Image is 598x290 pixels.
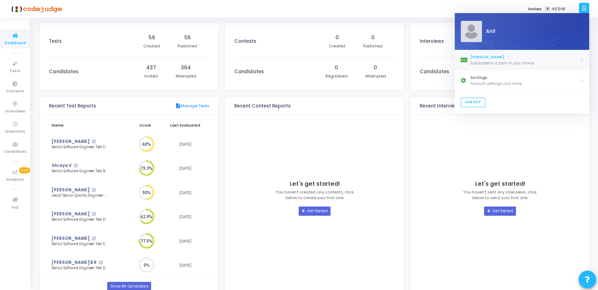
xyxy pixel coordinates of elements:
[329,43,345,49] div: Created
[92,188,96,192] mat-icon: open_in_new
[52,169,107,174] div: Senior Software Engineer Test B
[234,103,291,109] h3: Recent Contest Reports
[9,2,62,16] img: logo
[52,187,90,193] a: [PERSON_NAME]
[276,189,354,201] p: You haven’t created any contests, click below to create your first one.
[299,207,330,216] a: Get Started
[455,50,589,70] a: [PERSON_NAME]Subscribe to a plan of your choice
[470,75,580,81] div: Settings
[52,260,97,266] a: [PERSON_NAME] B R
[482,28,583,35] div: Anil
[178,43,197,49] div: Published
[545,6,550,12] span: T
[234,69,264,75] h3: Candidates
[420,103,478,109] h3: Recent Interview Reports
[52,217,107,222] div: Senior Software Engineer Test D
[52,163,71,169] a: Shreya V
[463,189,537,201] p: You haven’t sent any interviews, click below to send your first one.
[470,81,580,87] div: Account settings and more
[161,229,209,254] td: [DATE]
[175,103,180,109] mat-icon: description
[161,156,209,181] td: [DATE]
[290,180,340,187] h4: Let's get started!
[49,103,96,109] h3: Recent Test Reports
[52,211,90,217] a: [PERSON_NAME]
[19,167,30,173] span: New
[52,139,90,145] a: [PERSON_NAME]
[49,39,62,44] h3: Tests
[184,34,191,41] div: 56
[484,207,516,216] a: Get Started
[470,60,580,66] div: Subscribe to a plan of your choice
[176,73,196,79] div: Attempted
[52,145,107,150] div: Senior Software Engineer Test C
[528,6,542,12] label: Invites:
[371,34,375,41] div: 0
[5,40,26,46] span: Dashboard
[10,68,21,74] span: Tests
[326,73,347,79] div: Registered
[129,118,161,132] th: Score
[470,54,580,60] div: [PERSON_NAME]
[161,132,209,157] td: [DATE]
[143,43,160,49] div: Created
[52,236,90,242] a: [PERSON_NAME]
[99,261,103,265] mat-icon: open_in_new
[175,103,209,109] a: Manage Tests
[149,34,155,41] div: 59
[74,164,77,168] mat-icon: open_in_new
[161,205,209,229] td: [DATE]
[52,193,107,198] div: Lead/ Senior Quality Engineer Test 7
[335,34,339,41] div: 0
[49,69,78,75] h3: Candidates
[475,180,525,187] h4: Let's get started!
[335,64,338,71] div: 0
[161,118,209,132] th: Last Evaluated
[144,73,158,79] div: Invited
[6,177,24,183] span: Analytics
[161,181,209,205] td: [DATE]
[234,39,256,44] h3: Contests
[420,39,444,44] h3: Interviews
[460,21,482,42] img: Profile Picture
[92,212,96,216] mat-icon: open_in_new
[5,129,25,135] span: Questions
[49,118,129,132] th: Name
[455,70,589,91] a: SettingsAccount settings and more
[161,253,209,278] td: [DATE]
[6,88,24,94] span: Contests
[4,149,27,155] span: Candidates
[365,73,386,79] div: Attempted
[11,205,19,211] span: FAQ
[52,242,107,247] div: Senior Software Engineer Test C
[92,237,96,240] mat-icon: open_in_new
[374,64,377,71] div: 0
[92,140,96,144] mat-icon: open_in_new
[5,109,25,115] span: Interviews
[420,69,449,75] h3: Candidates
[146,64,156,71] div: 437
[460,98,485,107] a: Log Out
[52,266,107,271] div: Senior Software Engineer Test D
[181,64,191,71] div: 364
[363,43,383,49] div: Published
[551,6,565,12] span: 44/648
